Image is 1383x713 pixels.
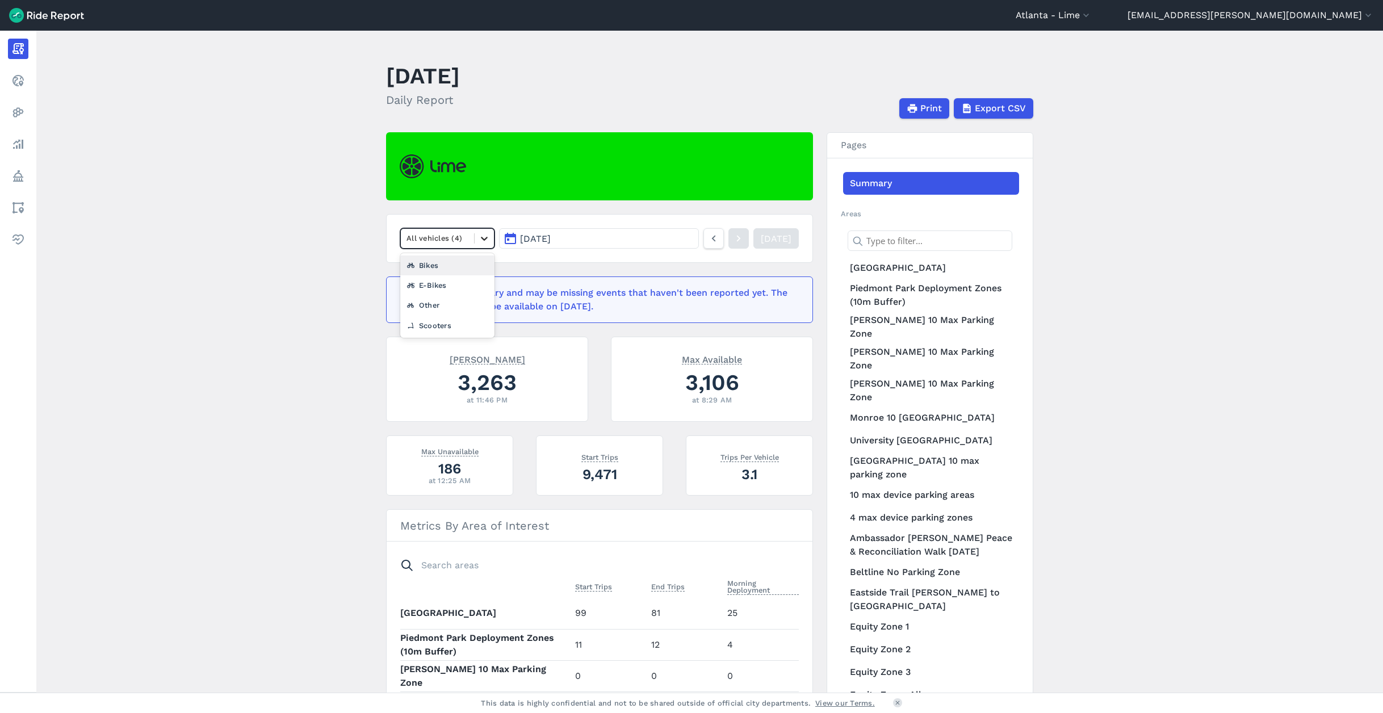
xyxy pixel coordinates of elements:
[571,598,647,629] td: 99
[920,102,942,115] span: Print
[848,230,1012,251] input: Type to filter...
[400,367,574,398] div: 3,263
[723,660,799,691] td: 0
[400,395,574,405] div: at 11:46 PM
[843,429,1019,452] a: University [GEOGRAPHIC_DATA]
[843,279,1019,311] a: Piedmont Park Deployment Zones (10m Buffer)
[387,510,812,542] h3: Metrics By Area of Interest
[899,98,949,119] button: Print
[400,475,499,486] div: at 12:25 AM
[499,228,699,249] button: [DATE]
[520,233,551,244] span: [DATE]
[843,172,1019,195] a: Summary
[400,316,494,335] div: Scooters
[575,580,612,592] span: Start Trips
[647,598,723,629] td: 81
[625,367,799,398] div: 3,106
[8,134,28,154] a: Analyze
[400,286,792,313] div: This data is preliminary and may be missing events that haven't been reported yet. The finalized ...
[450,353,525,364] span: [PERSON_NAME]
[843,638,1019,661] a: Equity Zone 2
[8,102,28,123] a: Heatmaps
[651,580,685,594] button: End Trips
[815,698,875,708] a: View our Terms.
[843,683,1019,706] a: Equity Zones All
[723,629,799,660] td: 4
[843,561,1019,584] a: Beltline No Parking Zone
[647,660,723,691] td: 0
[843,584,1019,615] a: Eastside Trail [PERSON_NAME] to [GEOGRAPHIC_DATA]
[843,406,1019,429] a: Monroe 10 [GEOGRAPHIC_DATA]
[571,629,647,660] td: 11
[843,615,1019,638] a: Equity Zone 1
[575,580,612,594] button: Start Trips
[400,295,494,315] div: Other
[400,459,499,479] div: 186
[843,452,1019,484] a: [GEOGRAPHIC_DATA] 10 max parking zone
[843,343,1019,375] a: [PERSON_NAME] 10 Max Parking Zone
[571,660,647,691] td: 0
[700,464,799,484] div: 3.1
[647,629,723,660] td: 12
[1016,9,1092,22] button: Atlanta - Lime
[843,661,1019,683] a: Equity Zone 3
[400,154,466,178] img: Lime
[682,353,742,364] span: Max Available
[954,98,1033,119] button: Export CSV
[843,311,1019,343] a: [PERSON_NAME] 10 Max Parking Zone
[843,375,1019,406] a: [PERSON_NAME] 10 Max Parking Zone
[727,577,799,597] button: Morning Deployment
[843,484,1019,506] a: 10 max device parking areas
[393,555,792,576] input: Search areas
[550,464,649,484] div: 9,471
[720,451,779,462] span: Trips Per Vehicle
[421,445,479,456] span: Max Unavailable
[8,70,28,91] a: Realtime
[975,102,1026,115] span: Export CSV
[400,598,571,629] th: [GEOGRAPHIC_DATA]
[841,208,1019,219] h2: Areas
[386,60,460,91] h1: [DATE]
[9,8,84,23] img: Ride Report
[400,255,494,275] div: Bikes
[400,660,571,691] th: [PERSON_NAME] 10 Max Parking Zone
[400,275,494,295] div: E-Bikes
[8,229,28,250] a: Health
[8,39,28,59] a: Report
[843,529,1019,561] a: Ambassador [PERSON_NAME] Peace & Reconciliation Walk [DATE]
[400,629,571,660] th: Piedmont Park Deployment Zones (10m Buffer)
[753,228,799,249] a: [DATE]
[843,257,1019,279] a: [GEOGRAPHIC_DATA]
[581,451,618,462] span: Start Trips
[727,577,799,595] span: Morning Deployment
[8,198,28,218] a: Areas
[827,133,1033,158] h3: Pages
[8,166,28,186] a: Policy
[625,395,799,405] div: at 8:29 AM
[1128,9,1374,22] button: [EMAIL_ADDRESS][PERSON_NAME][DOMAIN_NAME]
[651,580,685,592] span: End Trips
[386,91,460,108] h2: Daily Report
[843,506,1019,529] a: 4 max device parking zones
[723,598,799,629] td: 25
